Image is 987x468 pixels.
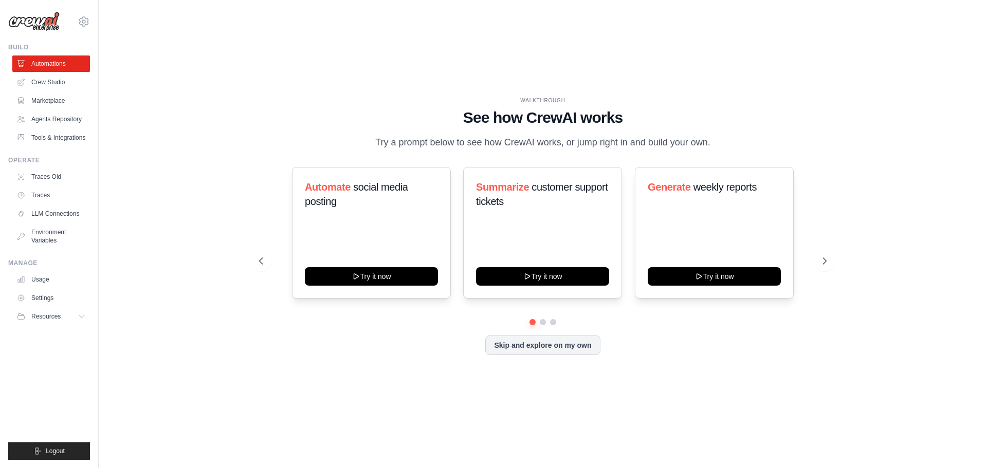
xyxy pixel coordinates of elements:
[12,187,90,203] a: Traces
[693,181,756,193] span: weekly reports
[46,447,65,455] span: Logout
[485,335,600,355] button: Skip and explore on my own
[305,267,438,286] button: Try it now
[259,108,827,127] h1: See how CrewAI works
[370,135,716,150] p: Try a prompt below to see how CrewAI works, or jump right in and build your own.
[8,12,60,31] img: Logo
[12,290,90,306] a: Settings
[12,129,90,146] a: Tools & Integrations
[12,169,90,185] a: Traces Old
[305,181,408,207] span: social media posting
[12,74,90,90] a: Crew Studio
[12,111,90,127] a: Agents Repository
[12,55,90,72] a: Automations
[31,312,61,321] span: Resources
[12,224,90,249] a: Environment Variables
[8,156,90,164] div: Operate
[12,271,90,288] a: Usage
[8,259,90,267] div: Manage
[476,181,608,207] span: customer support tickets
[8,442,90,460] button: Logout
[648,267,781,286] button: Try it now
[259,97,827,104] div: WALKTHROUGH
[648,181,691,193] span: Generate
[8,43,90,51] div: Build
[12,92,90,109] a: Marketplace
[476,181,529,193] span: Summarize
[305,181,351,193] span: Automate
[12,308,90,325] button: Resources
[12,205,90,222] a: LLM Connections
[476,267,609,286] button: Try it now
